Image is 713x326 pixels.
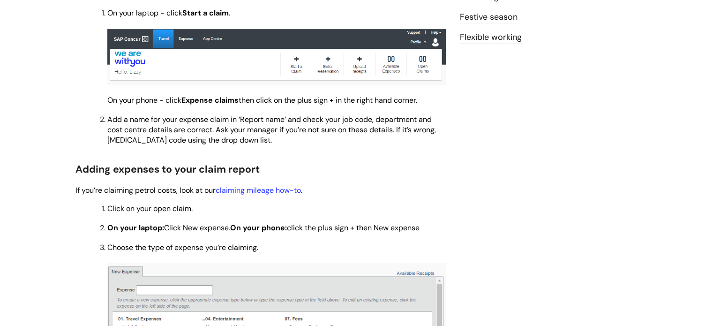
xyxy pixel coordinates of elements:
span: Choose the type of expense you’re claiming. [107,243,258,252]
a: Flexible working [460,31,522,44]
span: On your laptop - click . [107,8,230,18]
span: Add a name for your expense claim in ‘Report name’ and check your job code, department and cost c... [107,114,436,145]
a: claiming mileage how-to [216,185,301,195]
span: On your phone - click then click on the plus sign + in the right hand corner. [107,95,417,105]
strong: On your phone: [230,223,287,233]
span: If you’re claiming petrol costs, look at our . [75,185,302,195]
span: Click on your open claim. [107,204,193,213]
strong: Start a claim [182,8,229,18]
a: Festive season [460,11,518,23]
span: Adding expenses to your claim report [75,163,260,176]
strong: On your laptop: [107,223,164,233]
span: Click New expense. click the plus sign + then New expense [107,223,420,233]
strong: Expense claims [181,95,239,105]
img: WV9Er42C4TaSfT5V2twgdu1p0y536jLoDg.png [107,29,446,85]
